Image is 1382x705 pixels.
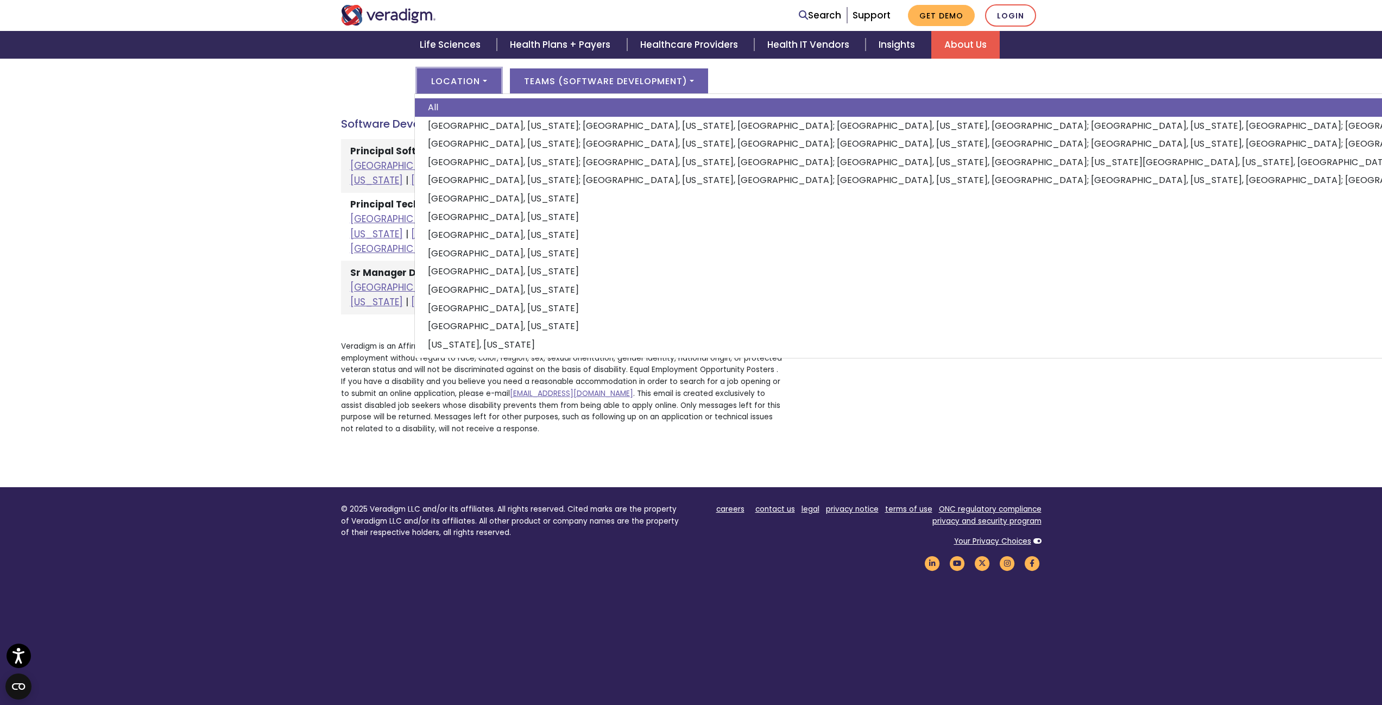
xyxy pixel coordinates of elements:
a: Health IT Vendors [754,31,866,59]
a: Veradigm Instagram Link [998,558,1017,569]
p: Veradigm is an Affirmative Action and Equal Opportunity Employer. All qualified applicants will r... [341,341,785,435]
p: © 2025 Veradigm LLC and/or its affiliates. All rights reserved. Cited marks are the property of V... [341,503,683,539]
a: [GEOGRAPHIC_DATA], [US_STATE] [350,212,775,240]
a: terms of use [885,504,932,514]
a: careers [716,504,744,514]
h4: Software Development [341,117,785,130]
a: [GEOGRAPHIC_DATA], [US_STATE] [411,228,566,241]
a: [GEOGRAPHIC_DATA], [US_STATE] [350,212,505,225]
a: Health Plans + Payers [497,31,627,59]
a: Insights [866,31,931,59]
a: [EMAIL_ADDRESS][DOMAIN_NAME] [510,388,633,399]
img: Veradigm logo [341,5,436,26]
a: [GEOGRAPHIC_DATA], [US_STATE] [411,295,566,309]
span: | [406,228,408,241]
button: Teams (Software Development) [510,68,708,93]
a: Veradigm YouTube Link [948,558,967,569]
a: [GEOGRAPHIC_DATA], [US_STATE] [411,174,566,187]
a: legal [802,504,819,514]
a: Login [985,4,1036,27]
a: [GEOGRAPHIC_DATA], [US_STATE] [350,159,505,172]
a: Your Privacy Choices [954,536,1031,546]
a: Life Sciences [407,31,497,59]
button: Open CMP widget [5,673,31,700]
a: [GEOGRAPHIC_DATA], [US_STATE] [350,242,505,255]
a: contact us [755,504,795,514]
a: privacy notice [826,504,879,514]
button: Location [417,68,501,93]
a: Search [799,8,841,23]
a: [GEOGRAPHIC_DATA], [US_STATE] [350,159,775,187]
a: Veradigm Facebook Link [1023,558,1042,569]
a: Healthcare Providers [627,31,754,59]
a: ONC regulatory compliance [939,504,1042,514]
a: [GEOGRAPHIC_DATA], [US_STATE] [350,281,505,294]
a: Veradigm Twitter Link [973,558,992,569]
span: | [406,174,408,187]
a: About Us [931,31,1000,59]
a: Veradigm LinkedIn Link [923,558,942,569]
a: privacy and security program [932,516,1042,526]
a: Support [853,9,891,22]
a: Get Demo [908,5,975,26]
span: | [406,295,408,309]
